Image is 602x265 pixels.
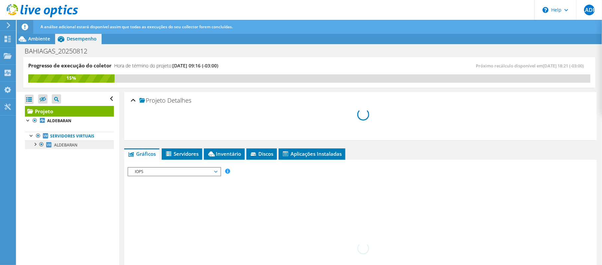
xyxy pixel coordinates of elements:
span: Servidores [165,150,199,157]
span: Desempenho [67,36,97,42]
span: ALDEBARAN [54,142,77,148]
div: 15% [28,74,115,82]
a: Servidores virtuais [25,132,114,140]
span: Discos [250,150,274,157]
span: Projeto [139,97,166,104]
a: ALDEBARAN [25,140,114,149]
span: Aplicações Instaladas [282,150,342,157]
span: Detalhes [168,96,192,104]
span: LADP [584,5,595,15]
span: Ambiente [28,36,50,42]
a: Projeto [25,106,114,117]
span: Próximo recálculo disponível em [476,63,587,69]
span: Gráficos [128,150,156,157]
b: ALDEBARAN [47,118,71,124]
a: ALDEBARAN [25,117,114,125]
span: IOPS [131,168,217,176]
span: Inventário [207,150,241,157]
span: [DATE] 09:16 (-03:00) [172,62,218,69]
h4: Hora de término do projeto: [114,62,218,69]
svg: \n [543,7,549,13]
span: A análise adicional estará disponível assim que todas as execuções do seu collector forem concluí... [41,24,233,30]
h1: BAHIAGAS_20250812 [22,47,98,55]
span: [DATE] 18:21 (-03:00) [543,63,584,69]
